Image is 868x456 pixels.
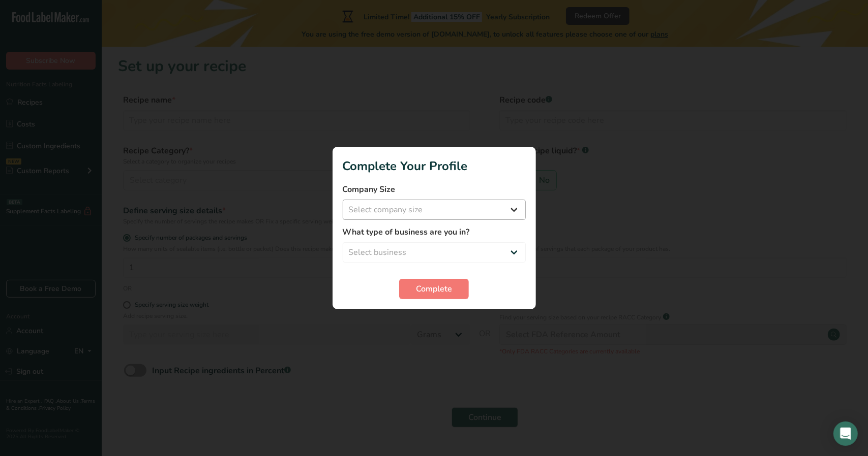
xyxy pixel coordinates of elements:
label: Company Size [343,183,526,196]
div: Open Intercom Messenger [833,421,858,446]
h1: Complete Your Profile [343,157,526,175]
button: Complete [399,279,469,299]
span: Complete [416,283,452,295]
label: What type of business are you in? [343,226,526,238]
